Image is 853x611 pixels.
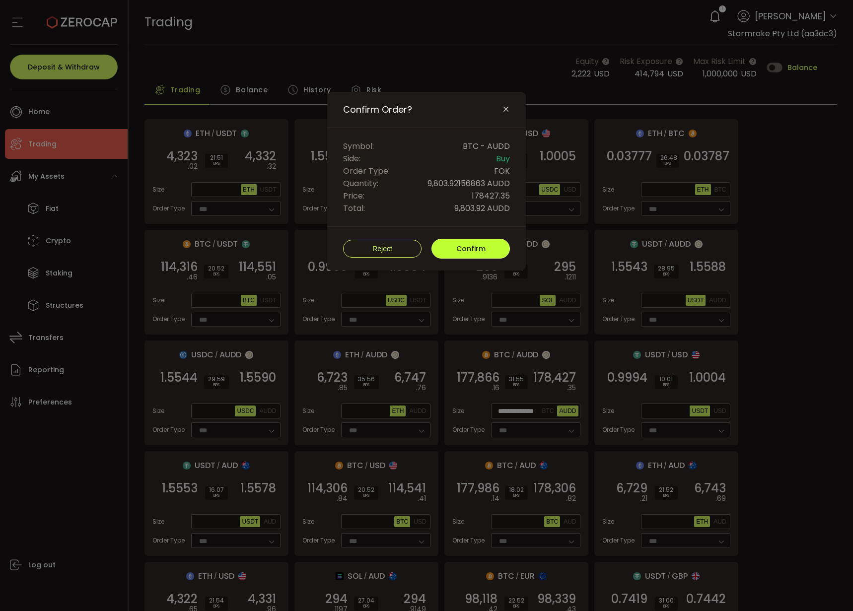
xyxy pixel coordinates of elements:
[343,190,364,202] span: Price:
[343,165,390,177] span: Order Type:
[343,140,374,152] span: Symbol:
[343,152,360,165] span: Side:
[502,105,510,114] button: Close
[431,239,510,259] button: Confirm
[427,177,510,190] span: 9,803.92156863 AUDD
[372,245,392,253] span: Reject
[735,504,853,611] iframe: Chat Widget
[494,165,510,177] span: FOK
[472,190,510,202] span: 178427.35
[343,240,422,258] button: Reject
[343,202,365,214] span: Total:
[343,104,412,116] span: Confirm Order?
[327,92,526,271] div: Confirm Order?
[463,140,510,152] span: BTC - AUDD
[456,244,486,254] span: Confirm
[496,152,510,165] span: Buy
[343,177,378,190] span: Quantity:
[454,202,510,214] span: 9,803.92 AUDD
